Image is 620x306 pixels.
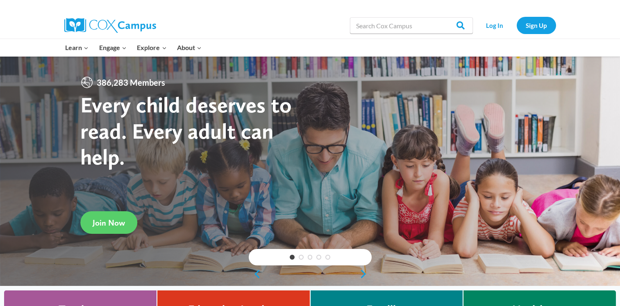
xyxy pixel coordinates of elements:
a: 5 [325,255,330,260]
a: 2 [299,255,304,260]
span: Learn [65,42,89,53]
nav: Secondary Navigation [477,17,556,34]
a: Sign Up [517,17,556,34]
span: Explore [137,42,166,53]
a: 4 [316,255,321,260]
span: 386,283 Members [93,76,168,89]
a: Join Now [80,211,137,234]
span: Engage [99,42,127,53]
img: Cox Campus [64,18,156,33]
strong: Every child deserves to read. Every adult can help. [80,91,292,170]
input: Search Cox Campus [350,17,473,34]
a: next [359,269,372,279]
a: 3 [308,255,313,260]
a: 1 [290,255,295,260]
span: About [177,42,202,53]
a: Log In [477,17,513,34]
span: Join Now [93,218,125,228]
nav: Primary Navigation [60,39,207,56]
a: previous [249,269,261,279]
div: content slider buttons [249,266,372,282]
